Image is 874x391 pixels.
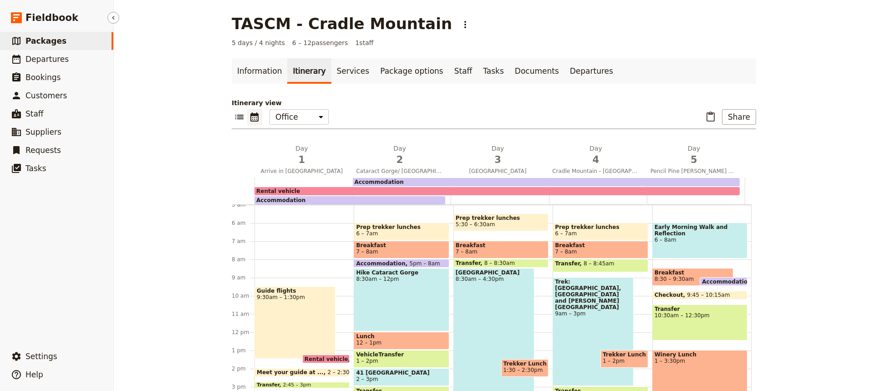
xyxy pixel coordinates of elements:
[356,249,378,255] span: 7 – 8am
[652,305,747,340] div: Transfer10:30am – 12:30pm
[555,230,577,237] span: 6 – 7am
[549,144,646,178] button: Day4Cradle Mountain - [GEOGRAPHIC_DATA]
[254,382,350,388] div: Transfer2:45 – 3pm
[456,215,546,221] span: Prep trekker lunches
[650,153,737,167] span: 5
[25,352,57,361] span: Settings
[655,312,745,319] span: 10:30am – 12:30pm
[292,38,348,47] span: 6 – 12 passengers
[356,153,443,167] span: 2
[375,58,448,84] a: Package options
[25,109,44,118] span: Staff
[352,144,450,178] button: Day2Cataract Gorge/ [GEOGRAPHIC_DATA]/ Cradle Mtn
[555,242,645,249] span: Breakfast
[509,58,564,84] a: Documents
[555,260,584,267] span: Transfer
[232,329,254,336] div: 12 pm
[453,259,549,268] div: Transfer8 – 8:30am
[254,368,350,377] div: Meet your guide at ...2 – 2:30pm
[449,58,478,84] a: Staff
[600,350,648,368] div: Trekker Lunch1 – 2pm
[254,144,352,178] button: Day1Arrive in [GEOGRAPHIC_DATA]
[256,197,305,203] span: Accommodation
[647,168,741,175] span: Pencil Pine [PERSON_NAME] Walk, Winery Lunch
[257,294,333,300] span: 9:30am – 1:30pm
[232,38,285,47] span: 5 days / 4 nights
[25,36,66,46] span: Packages
[687,292,730,298] span: 9:45 – 10:15am
[456,242,546,249] span: Breakfast
[456,269,532,276] span: [GEOGRAPHIC_DATA]
[454,144,541,167] h2: Day
[650,144,737,167] h2: Day
[258,144,345,167] h2: Day
[354,259,449,268] div: Accommodation5pm – 8am
[356,351,447,358] span: VehicleTransfer
[555,310,631,317] span: 9am – 3pm
[700,277,747,286] div: Accommodation
[356,260,409,266] span: Accommodation
[356,144,443,167] h2: Day
[257,369,327,376] span: Meet your guide at ...
[232,201,254,208] div: 5 am
[503,367,543,373] span: 1:30 – 2:30pm
[647,144,745,178] button: Day5Pencil Pine [PERSON_NAME] Walk, Winery Lunch
[254,187,740,195] div: Rental vehicle
[232,15,452,33] h1: TASCM - Cradle Mountain
[356,370,447,376] span: 41 [GEOGRAPHIC_DATA]
[453,241,549,259] div: Breakfast7 – 8am
[456,276,532,282] span: 8:30am – 4:30pm
[356,224,447,230] span: Prep trekker lunches
[25,11,78,25] span: Fieldbook
[354,368,449,386] div: 41 [GEOGRAPHIC_DATA]2 – 3pm
[356,276,447,282] span: 8:30am – 12pm
[355,179,404,185] span: Accommodation
[354,241,449,259] div: Breakfast7 – 8am
[655,276,694,282] span: 8:30 – 9:30am
[356,333,447,340] span: Lunch
[454,153,541,167] span: 3
[232,58,287,84] a: Information
[247,109,262,125] button: Calendar view
[478,58,509,84] a: Tasks
[302,355,350,363] div: Rental vehicle
[25,91,67,100] span: Customers
[254,286,335,359] div: Guide flights9:30am – 1:30pm
[549,168,643,175] span: Cradle Mountain - [GEOGRAPHIC_DATA]
[655,224,745,237] span: Early Morning Walk and Reflection
[254,168,349,175] span: Arrive in [GEOGRAPHIC_DATA]
[356,230,378,237] span: 6 – 7am
[453,213,549,231] div: Prep trekker lunches5:30 – 6:30am
[232,274,254,281] div: 9 am
[287,58,331,84] a: Itinerary
[107,12,119,24] button: Hide menu
[354,268,449,331] div: Hike Cataract Gorge8:30am – 12pm
[356,242,447,249] span: Breakfast
[603,358,625,364] span: 1 – 2pm
[501,359,549,377] div: Trekker Lunch1:30 – 2:30pm
[25,73,61,82] span: Bookings
[356,358,378,364] span: 1 – 2pm
[603,351,646,358] span: Trekker Lunch
[232,238,254,245] div: 7 am
[232,292,254,300] div: 10 am
[555,224,645,230] span: Prep trekker lunches
[256,188,300,194] span: Rental vehicle
[552,153,639,167] span: 4
[553,241,648,259] div: Breakfast7 – 8am
[354,223,449,240] div: Prep trekker lunches6 – 7am
[451,168,545,175] span: [GEOGRAPHIC_DATA]
[232,347,254,354] div: 1 pm
[503,361,547,367] span: Trekker Lunch
[553,223,648,240] div: Prep trekker lunches6 – 7am
[456,260,484,266] span: Transfer
[655,292,687,298] span: Checkout
[555,249,577,255] span: 7 – 8am
[457,17,473,32] button: Actions
[25,55,69,64] span: Departures
[354,332,449,350] div: Lunch12 – 1pm
[553,277,634,386] div: Trek: [GEOGRAPHIC_DATA], [GEOGRAPHIC_DATA] and [PERSON_NAME][GEOGRAPHIC_DATA]9am – 3pm
[352,168,447,175] span: Cataract Gorge/ [GEOGRAPHIC_DATA]/ Cradle Mtn
[327,369,358,376] span: 2 – 2:30pm
[25,127,61,137] span: Suppliers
